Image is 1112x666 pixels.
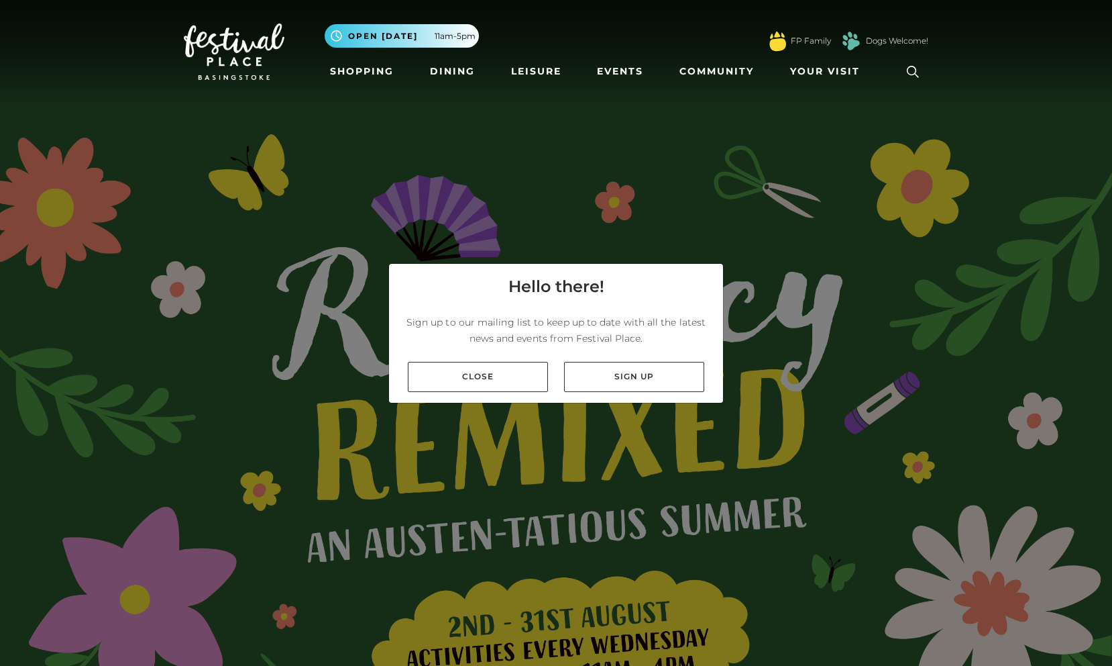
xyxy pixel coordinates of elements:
a: Your Visit [785,59,872,84]
a: Close [408,362,548,392]
button: Open [DATE] 11am-5pm [325,24,479,48]
a: Community [674,59,759,84]
a: Dining [425,59,480,84]
h4: Hello there! [508,275,604,299]
span: 11am-5pm [435,30,476,42]
a: FP Family [791,35,831,47]
a: Sign up [564,362,704,392]
a: Shopping [325,59,399,84]
p: Sign up to our mailing list to keep up to date with all the latest news and events from Festival ... [400,314,712,346]
span: Open [DATE] [348,30,418,42]
span: Your Visit [790,64,860,79]
a: Dogs Welcome! [866,35,928,47]
a: Leisure [506,59,567,84]
a: Events [592,59,649,84]
img: Festival Place Logo [184,23,284,80]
